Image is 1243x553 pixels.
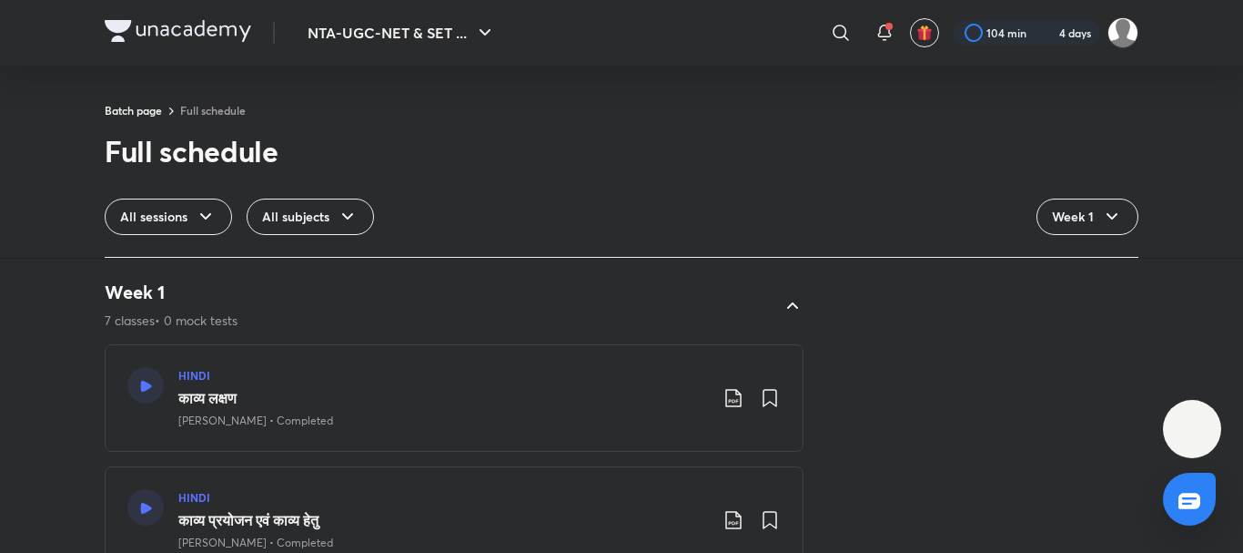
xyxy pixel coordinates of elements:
[916,25,933,41] img: avatar
[178,367,210,384] h5: HINDI
[178,413,333,429] p: [PERSON_NAME] • Completed
[178,489,210,506] h5: HINDI
[178,387,708,409] h3: काव्य लक्षण
[1037,24,1056,42] img: streak
[1181,418,1203,440] img: ttu
[262,208,329,226] span: All subjects
[180,103,246,118] a: Full schedule
[178,509,708,531] h3: काव्य प्रयोजन एवं काव्य हेतु
[105,312,237,330] p: 7 classes • 0 mock tests
[120,208,187,226] span: All sessions
[105,20,251,42] img: Company Logo
[910,18,939,47] button: avatar
[105,133,278,169] div: Full schedule
[105,20,251,46] a: Company Logo
[105,103,162,118] a: Batch page
[178,535,333,551] p: [PERSON_NAME] • Completed
[1052,208,1094,226] span: Week 1
[105,281,237,304] h4: Week 1
[90,281,803,330] div: Week 17 classes• 0 mock tests
[105,344,803,452] a: HINDIकाव्य लक्षण[PERSON_NAME] • Completed
[297,15,507,51] button: NTA-UGC-NET & SET ...
[1107,17,1138,48] img: Diksha Mishra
